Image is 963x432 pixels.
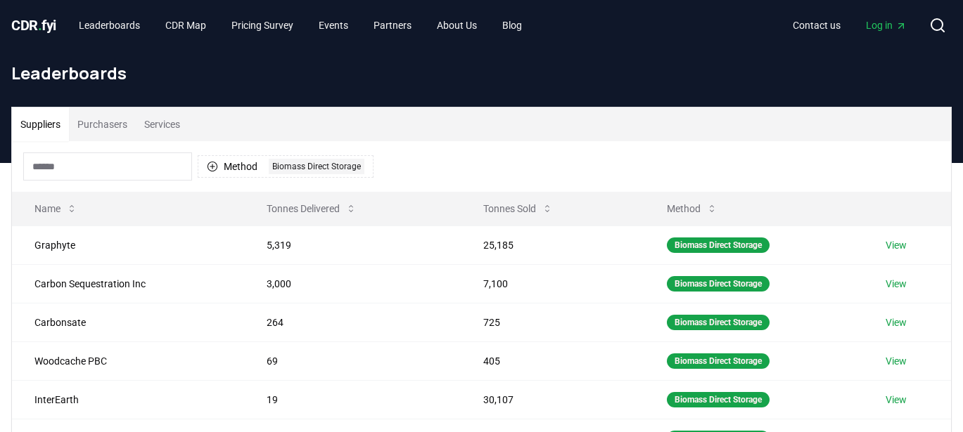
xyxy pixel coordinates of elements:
[667,392,770,407] div: Biomass Direct Storage
[362,13,423,38] a: Partners
[667,353,770,369] div: Biomass Direct Storage
[866,18,907,32] span: Log in
[667,237,770,253] div: Biomass Direct Storage
[244,264,461,303] td: 3,000
[782,13,918,38] nav: Main
[69,107,136,141] button: Purchasers
[11,15,56,35] a: CDR.fyi
[12,341,244,380] td: Woodcache PBC
[855,13,918,38] a: Log in
[11,17,56,34] span: CDR fyi
[667,276,770,292] div: Biomass Direct Storage
[886,315,907,329] a: View
[782,13,852,38] a: Contact us
[886,238,907,252] a: View
[12,380,244,419] td: InterEarth
[23,195,89,223] button: Name
[886,393,907,407] a: View
[12,264,244,303] td: Carbon Sequestration Inc
[667,315,770,330] div: Biomass Direct Storage
[244,341,461,380] td: 69
[244,380,461,419] td: 19
[461,303,644,341] td: 725
[461,341,644,380] td: 405
[12,107,69,141] button: Suppliers
[255,195,368,223] button: Tonnes Delivered
[461,264,644,303] td: 7,100
[12,303,244,341] td: Carbonsate
[461,225,644,264] td: 25,185
[426,13,488,38] a: About Us
[886,277,907,291] a: View
[136,107,189,141] button: Services
[244,303,461,341] td: 264
[461,380,644,419] td: 30,107
[656,195,729,223] button: Method
[244,225,461,264] td: 5,319
[38,17,42,34] span: .
[68,13,533,38] nav: Main
[220,13,305,38] a: Pricing Survey
[12,225,244,264] td: Graphyte
[154,13,217,38] a: CDR Map
[886,354,907,368] a: View
[68,13,151,38] a: Leaderboards
[198,155,374,178] button: MethodBiomass Direct Storage
[269,159,364,174] div: Biomass Direct Storage
[11,62,952,84] h1: Leaderboards
[491,13,533,38] a: Blog
[307,13,359,38] a: Events
[472,195,564,223] button: Tonnes Sold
